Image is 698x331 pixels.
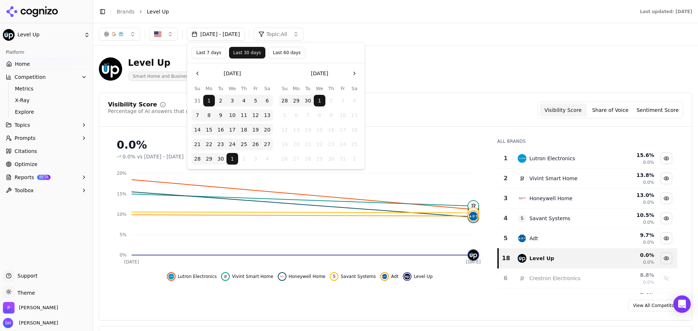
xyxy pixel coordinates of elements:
[238,138,250,150] button: Thursday, September 25th, 2025, selected
[341,274,376,279] span: Savant Systems
[192,109,203,121] button: Sunday, September 7th, 2025, selected
[466,259,481,265] tspan: [DATE]
[529,155,575,162] div: Lutron Electronics
[661,253,672,264] button: Hide level up data
[124,259,139,265] tspan: [DATE]
[380,272,398,281] button: Hide adt data
[203,153,215,165] button: Monday, September 29th, 2025, selected
[661,173,672,184] button: Hide vivint smart home data
[117,171,127,176] tspan: 20%
[501,274,511,283] div: 6
[607,171,654,179] div: 13.8 %
[3,47,90,58] div: Platform
[3,71,90,83] button: Competition
[518,174,526,183] img: vivint smart home
[279,85,290,92] th: Sunday
[290,85,302,92] th: Monday
[215,153,226,165] button: Tuesday, September 30th, 2025, selected
[498,169,677,189] tr: 2vivint smart homeVivint Smart Home13.8%0.0%Hide vivint smart home data
[403,272,433,281] button: Hide level up data
[3,145,90,157] a: Citations
[302,95,314,106] button: Tuesday, September 30th, 2025, selected
[226,124,238,136] button: Wednesday, September 17th, 2025, selected
[187,28,245,41] button: [DATE] - [DATE]
[238,124,250,136] button: Thursday, September 18th, 2025, selected
[529,175,577,182] div: Vivint Smart Home
[501,174,511,183] div: 2
[279,95,290,106] button: Sunday, September 28th, 2025, selected
[12,107,81,117] a: Explore
[15,85,78,92] span: Metrics
[278,272,326,281] button: Hide honeywell home data
[404,274,410,279] img: level up
[117,138,483,152] div: 0.0%
[117,9,135,15] a: Brands
[391,274,398,279] span: Adt
[497,138,677,144] div: All Brands
[15,290,35,296] span: Theme
[261,138,273,150] button: Saturday, September 27th, 2025, selected
[16,320,58,326] span: [PERSON_NAME]
[250,85,261,92] th: Friday
[518,274,526,283] img: crestron electronics
[203,138,215,150] button: Monday, September 22nd, 2025, selected
[222,274,228,279] img: vivint smart home
[226,109,238,121] button: Wednesday, September 10th, 2025, selected
[203,124,215,136] button: Monday, September 15th, 2025, selected
[468,208,478,218] span: S
[261,85,273,92] th: Saturday
[238,85,250,92] th: Thursday
[261,95,273,106] button: Saturday, September 6th, 2025, selected
[15,97,78,104] span: X-Ray
[203,109,215,121] button: Monday, September 8th, 2025, selected
[289,274,326,279] span: Honeywell Home
[661,292,672,304] button: Show schneider electric data
[587,104,634,117] button: Share of Voice
[501,154,511,163] div: 1
[661,213,672,224] button: Hide savant systems data
[539,104,587,117] button: Visibility Score
[221,272,273,281] button: Hide vivint smart home data
[337,85,349,92] th: Friday
[349,68,360,79] button: Go to the Next Month
[250,124,261,136] button: Friday, September 19th, 2025, selected
[3,158,90,170] a: Optimize
[215,85,226,92] th: Tuesday
[661,193,672,204] button: Hide honeywell home data
[226,95,238,106] button: Wednesday, September 3rd, 2025, selected
[268,47,305,58] button: Last 60 days
[117,191,127,197] tspan: 15%
[192,124,203,136] button: Sunday, September 14th, 2025, selected
[314,85,325,92] th: Wednesday
[330,272,376,281] button: Hide savant systems data
[128,72,243,81] span: Smart Home and Business Automation Solutions
[643,199,654,205] span: 0.0%
[643,259,654,265] span: 0.0%
[498,189,677,209] tr: 3honeywell homeHoneywell Home13.0%0.0%Hide honeywell home data
[15,187,34,194] span: Toolbox
[643,279,654,285] span: 0.0%
[607,231,654,239] div: 9.7 %
[215,95,226,106] button: Tuesday, September 2nd, 2025, selected
[661,273,672,284] button: Show crestron electronics data
[12,84,81,94] a: Metrics
[15,73,46,81] span: Competition
[3,58,90,70] a: Home
[250,109,261,121] button: Friday, September 12th, 2025, selected
[607,152,654,159] div: 15.6 %
[498,249,677,269] tr: 18level upLevel Up0.0%0.0%Hide level up data
[643,160,654,165] span: 0.0%
[12,95,81,105] a: X-Ray
[15,148,37,155] span: Citations
[226,85,238,92] th: Wednesday
[518,154,526,163] img: lutron electronics
[192,153,203,165] button: Sunday, September 28th, 2025, selected
[250,138,261,150] button: Friday, September 26th, 2025, selected
[147,8,169,15] span: Level Up
[17,32,81,38] span: Level Up
[314,95,325,106] button: Today, Wednesday, October 1st, 2025, selected
[238,95,250,106] button: Thursday, September 4th, 2025, selected
[192,47,226,58] button: Last 7 days
[120,232,127,237] tspan: 5%
[279,274,285,279] img: honeywell home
